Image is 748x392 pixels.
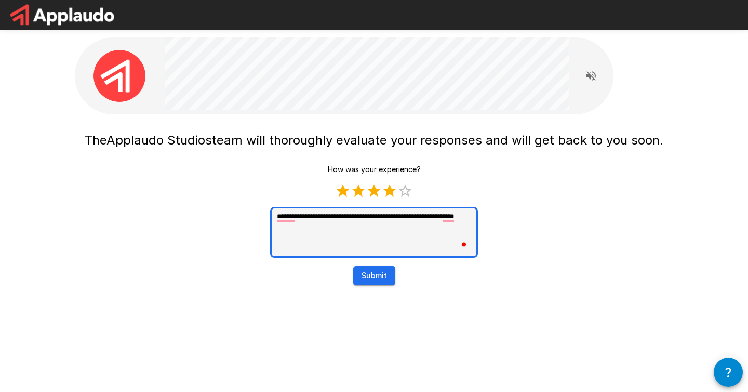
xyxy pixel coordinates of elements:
[85,133,106,148] span: The
[353,266,395,285] button: Submit
[212,133,663,148] span: team will thoroughly evaluate your responses and will get back to you soon.
[328,164,421,175] p: How was your experience?
[581,66,602,86] button: Read questions aloud
[270,207,478,258] textarea: To enrich screen reader interactions, please activate Accessibility in Grammarly extension settings
[94,50,145,102] img: applaudo_avatar.png
[106,133,212,148] span: Applaudo Studios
